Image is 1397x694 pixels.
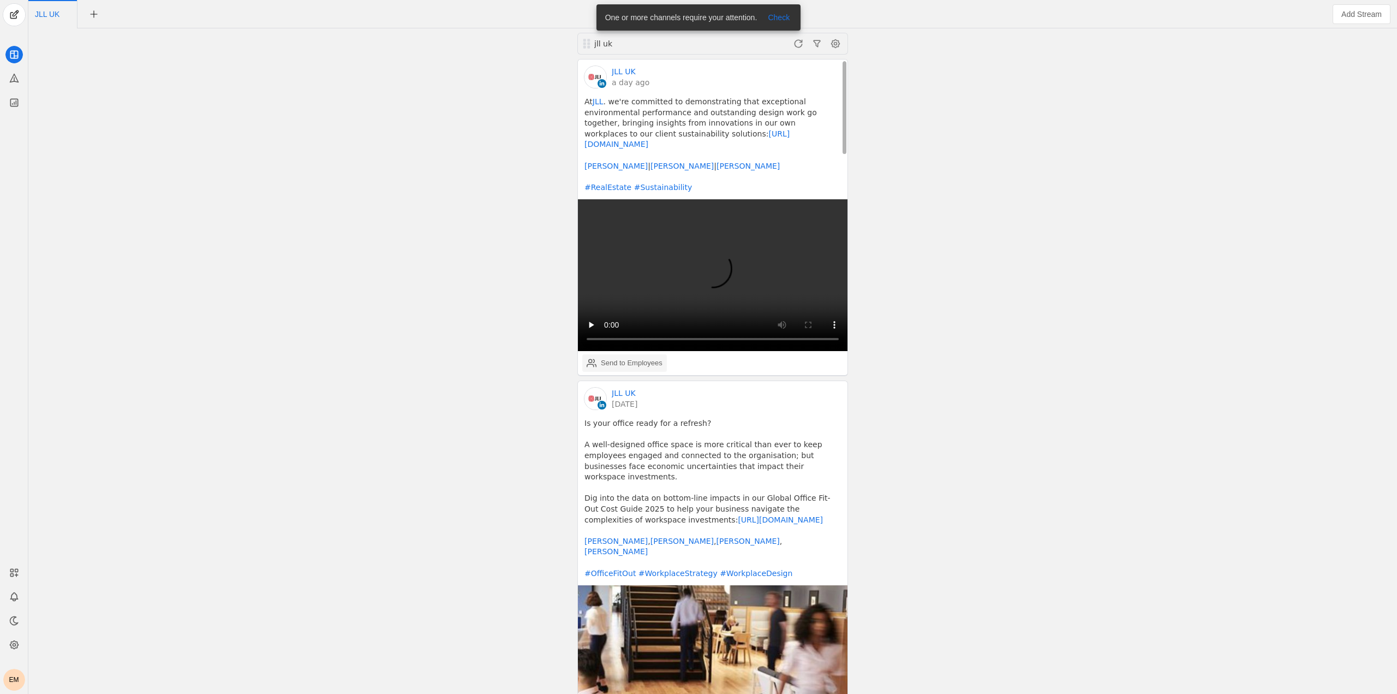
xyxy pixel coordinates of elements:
[584,162,648,170] a: [PERSON_NAME]
[84,9,104,18] app-icon-button: New Tab
[584,537,648,545] a: [PERSON_NAME]
[593,38,724,49] div: jll uk
[612,399,637,410] a: [DATE]
[1341,9,1382,20] span: Add Stream
[738,515,823,524] a: [URL][DOMAIN_NAME]
[584,569,636,578] a: #OfficeFitOut
[35,10,59,18] span: Click to edit name
[3,669,25,691] button: EM
[584,547,648,556] a: [PERSON_NAME]
[584,418,841,579] pre: Is your office ready for a refresh? A well-designed office space is more critical than ever to ke...
[634,183,692,192] a: #Sustainability
[612,77,649,88] a: a day ago
[717,162,780,170] a: [PERSON_NAME]
[650,537,714,545] a: [PERSON_NAME]
[612,66,636,77] a: JLL UK
[761,11,796,24] button: Check
[582,354,667,372] button: Send to Employees
[717,537,780,545] a: [PERSON_NAME]
[584,388,606,410] img: cache
[720,569,792,578] a: #WorkplaceDesign
[638,569,718,578] a: #WorkplaceStrategy
[612,388,636,399] a: JLL UK
[584,97,841,193] pre: At . we're committed to demonstrating that exceptional environmental performance and outstanding ...
[584,66,606,88] img: cache
[601,358,662,369] div: Send to Employees
[768,12,790,23] span: Check
[650,162,714,170] a: [PERSON_NAME]
[594,38,724,49] div: jll uk
[596,4,762,31] div: One or more channels require your attention.
[593,97,604,106] a: JLL
[584,183,631,192] a: #RealEstate
[1333,4,1390,24] button: Add Stream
